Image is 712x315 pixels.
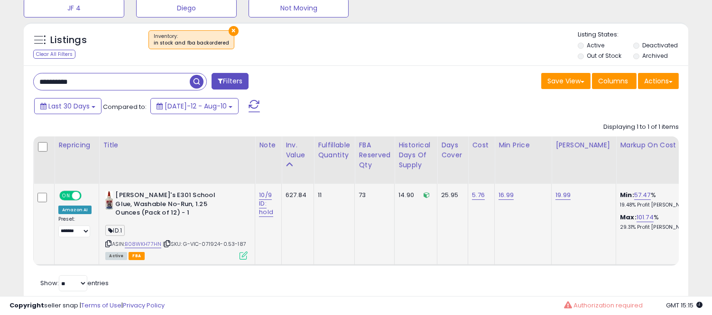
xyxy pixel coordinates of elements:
[620,190,634,199] b: Min:
[603,123,679,132] div: Displaying 1 to 1 of 1 items
[620,191,699,208] div: %
[9,301,165,310] div: seller snap | |
[105,191,248,259] div: ASIN:
[573,301,643,310] span: Authorization required
[637,213,654,222] a: 101.74
[103,140,251,150] div: Title
[123,301,165,310] a: Privacy Policy
[105,191,113,210] img: 31MbbH-6D0L._SL40_.jpg
[229,26,239,36] button: ×
[541,73,591,89] button: Save View
[638,73,679,89] button: Actions
[212,73,249,90] button: Filters
[472,140,490,150] div: Cost
[587,52,621,60] label: Out of Stock
[666,301,703,310] span: 2025-09-10 15:15 GMT
[48,101,90,111] span: Last 30 Days
[359,191,387,199] div: 73
[578,30,688,39] p: Listing States:
[587,41,604,49] label: Active
[318,140,351,160] div: Fulfillable Quantity
[154,40,229,46] div: in stock and fba backordered
[259,140,277,150] div: Note
[620,213,637,222] b: Max:
[33,50,75,59] div: Clear All Filters
[499,140,547,150] div: Min Price
[150,98,239,114] button: [DATE]-12 - Aug-10
[398,140,433,170] div: Historical Days Of Supply
[286,140,310,160] div: Inv. value
[398,191,430,199] div: 14.90
[80,192,95,200] span: OFF
[592,73,637,89] button: Columns
[129,252,145,260] span: FBA
[555,140,612,150] div: [PERSON_NAME]
[125,240,161,248] a: B08WKH77HN
[620,140,702,150] div: Markup on Cost
[58,206,92,214] div: Amazon AI
[499,190,514,200] a: 16.99
[154,33,229,47] span: Inventory :
[598,76,628,86] span: Columns
[555,190,571,200] a: 19.99
[58,140,95,150] div: Repricing
[9,301,44,310] strong: Copyright
[58,216,92,237] div: Preset:
[620,213,699,231] div: %
[634,190,651,200] a: 57.47
[359,140,390,170] div: FBA Reserved Qty
[472,190,485,200] a: 5.76
[318,191,347,199] div: 11
[441,191,461,199] div: 25.95
[50,34,87,47] h5: Listings
[616,136,706,184] th: The percentage added to the cost of goods (COGS) that forms the calculator for Min & Max prices.
[620,202,699,208] p: 19.48% Profit [PERSON_NAME]
[163,240,246,248] span: | SKU: G-VIC-071924-0.53-187
[105,252,127,260] span: All listings currently available for purchase on Amazon
[165,101,227,111] span: [DATE]-12 - Aug-10
[103,102,147,111] span: Compared to:
[115,191,231,220] b: [PERSON_NAME]'s E301 School Glue, Washable No-Run, 1.25 Ounces (Pack of 12) - 1
[34,98,102,114] button: Last 30 Days
[642,52,668,60] label: Archived
[642,41,678,49] label: Deactivated
[286,191,306,199] div: 627.84
[60,192,72,200] span: ON
[259,190,273,217] a: 10/9 ID: hold
[81,301,121,310] a: Terms of Use
[40,279,109,288] span: Show: entries
[441,140,464,160] div: Days Cover
[105,225,125,236] span: ID.1
[620,224,699,231] p: 29.31% Profit [PERSON_NAME]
